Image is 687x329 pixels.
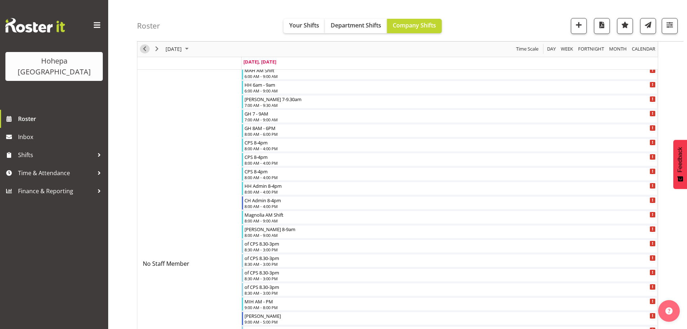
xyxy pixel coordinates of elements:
[245,139,656,146] div: CPS 8-4pm
[245,304,656,310] div: 9:00 AM - 8:00 PM
[143,260,189,268] span: No Staff Member
[245,196,656,204] div: CH Admin 8-4pm
[245,283,656,290] div: of CPS 8.30-3pm
[242,81,657,94] div: No Staff Member"s event - HH 6am - 9am Begin From Wednesday, September 17, 2025 at 6:00:00 AM GMT...
[152,45,162,54] button: Next
[242,196,657,210] div: No Staff Member"s event - CH Admin 8-4pm Begin From Wednesday, September 17, 2025 at 8:00:00 AM G...
[245,276,656,281] div: 8:30 AM - 3:00 PM
[18,168,94,178] span: Time & Attendance
[640,18,656,34] button: Send a list of all shifts for the selected filtered period to all rostered employees.
[242,167,657,181] div: No Staff Member"s event - CPS 8-4pm Begin From Wednesday, September 17, 2025 at 8:00:00 AM GMT+12...
[577,45,605,54] button: Fortnight
[242,182,657,195] div: No Staff Member"s event - HH Admin 8-4pm Begin From Wednesday, September 17, 2025 at 8:00:00 AM G...
[245,189,656,195] div: 8:00 AM - 4:00 PM
[164,45,192,54] button: September 2025
[242,138,657,152] div: No Staff Member"s event - CPS 8-4pm Begin From Wednesday, September 17, 2025 at 8:00:00 AM GMT+12...
[242,283,657,296] div: No Staff Member"s event - of CPS 8.30-3pm Begin From Wednesday, September 17, 2025 at 8:30:00 AM ...
[242,211,657,224] div: No Staff Member"s event - Magnolia AM Shift Begin From Wednesday, September 17, 2025 at 8:00:00 A...
[283,19,325,33] button: Your Shifts
[165,45,182,54] span: [DATE]
[242,124,657,138] div: No Staff Member"s event - GH 8AM - 6PM Begin From Wednesday, September 17, 2025 at 8:00:00 AM GMT...
[631,45,656,54] span: calendar
[242,66,657,80] div: No Staff Member"s event - MAH AM Shift Begin From Wednesday, September 17, 2025 at 6:00:00 AM GMT...
[617,18,633,34] button: Highlight an important date within the roster.
[577,45,605,54] span: Fortnight
[13,56,96,77] div: Hohepa [GEOGRAPHIC_DATA]
[18,113,105,124] span: Roster
[245,247,656,252] div: 8:30 AM - 3:00 PM
[245,174,656,180] div: 8:00 AM - 4:00 PM
[245,81,656,88] div: HH 6am - 9am
[245,254,656,261] div: of CPS 8.30-3pm
[245,290,656,296] div: 8:30 AM - 3:00 PM
[245,95,656,103] div: [PERSON_NAME] 7-9.30am
[242,109,657,123] div: No Staff Member"s event - GH 7 - 9AM Begin From Wednesday, September 17, 2025 at 7:00:00 AM GMT+1...
[571,18,587,34] button: Add a new shift
[245,240,656,247] div: of CPS 8.30-3pm
[560,45,574,54] button: Timeline Week
[608,45,628,54] button: Timeline Month
[673,140,687,189] button: Feedback - Show survey
[242,268,657,282] div: No Staff Member"s event - of CPS 8.30-3pm Begin From Wednesday, September 17, 2025 at 8:30:00 AM ...
[242,254,657,268] div: No Staff Member"s event - of CPS 8.30-3pm Begin From Wednesday, September 17, 2025 at 8:30:00 AM ...
[325,19,387,33] button: Department Shifts
[245,211,656,218] div: Magnolia AM Shift
[245,110,656,117] div: GH 7 - 9AM
[245,319,656,325] div: 9:00 AM - 5:00 PM
[245,218,656,224] div: 8:00 AM - 9:00 AM
[331,21,381,29] span: Department Shifts
[608,45,627,54] span: Month
[245,146,656,151] div: 8:00 AM - 4:00 PM
[245,168,656,175] div: CPS 8-4pm
[245,182,656,189] div: HH Admin 8-4pm
[245,117,656,122] div: 7:00 AM - 9:00 AM
[662,18,678,34] button: Filter Shifts
[245,261,656,267] div: 8:30 AM - 3:00 PM
[245,225,656,233] div: [PERSON_NAME] 8-9am
[163,42,193,57] div: September 17, 2025
[289,21,319,29] span: Your Shifts
[515,45,540,54] button: Time Scale
[242,225,657,239] div: No Staff Member"s event - Hilary 8-9am Begin From Wednesday, September 17, 2025 at 8:00:00 AM GMT...
[243,59,276,65] span: [DATE], [DATE]
[143,259,189,268] a: No Staff Member
[245,88,656,94] div: 6:00 AM - 9:00 AM
[245,312,656,319] div: [PERSON_NAME]
[245,160,656,166] div: 8:00 AM - 4:00 PM
[594,18,610,34] button: Download a PDF of the roster for the current day
[242,297,657,311] div: No Staff Member"s event - MIH AM - PM Begin From Wednesday, September 17, 2025 at 9:00:00 AM GMT+...
[245,203,656,209] div: 8:00 AM - 4:00 PM
[631,45,657,54] button: Month
[18,186,94,196] span: Finance & Reporting
[546,45,556,54] span: Day
[242,153,657,166] div: No Staff Member"s event - CPS 8-4pm Begin From Wednesday, September 17, 2025 at 8:00:00 AM GMT+12...
[245,102,656,108] div: 7:00 AM - 9:30 AM
[515,45,539,54] span: Time Scale
[245,124,656,131] div: GH 8AM - 6PM
[140,45,150,54] button: Previous
[5,18,65,33] img: Rosterit website logo
[245,153,656,160] div: CPS 8-4pm
[138,42,151,57] div: previous period
[242,239,657,253] div: No Staff Member"s event - of CPS 8.30-3pm Begin From Wednesday, September 17, 2025 at 8:30:00 AM ...
[18,150,94,160] span: Shifts
[677,147,683,172] span: Feedback
[560,45,574,54] span: Week
[245,298,656,305] div: MIH AM - PM
[245,131,656,137] div: 8:00 AM - 6:00 PM
[245,269,656,276] div: of CPS 8.30-3pm
[242,95,657,109] div: No Staff Member"s event - Gabriel 7-9.30am Begin From Wednesday, September 17, 2025 at 7:00:00 AM...
[151,42,163,57] div: next period
[137,22,160,30] h4: Roster
[245,73,656,79] div: 6:00 AM - 9:00 AM
[387,19,442,33] button: Company Shifts
[245,232,656,238] div: 8:00 AM - 9:00 AM
[546,45,557,54] button: Timeline Day
[18,131,105,142] span: Inbox
[393,21,436,29] span: Company Shifts
[242,312,657,325] div: No Staff Member"s event - Gabriel Admin Begin From Wednesday, September 17, 2025 at 9:00:00 AM GM...
[665,307,673,315] img: help-xxl-2.png
[245,66,656,74] div: MAH AM Shift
